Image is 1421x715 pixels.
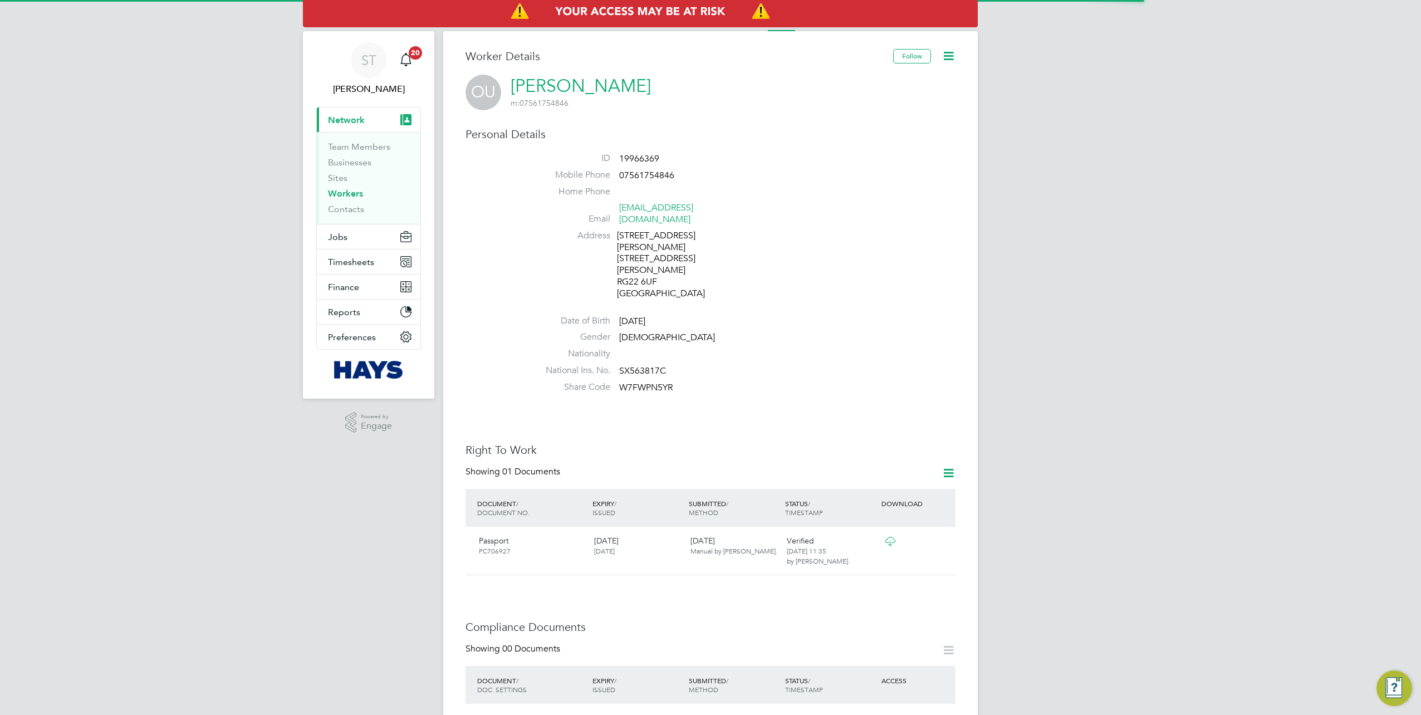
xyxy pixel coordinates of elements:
[532,213,610,225] label: Email
[361,422,392,431] span: Engage
[316,82,421,96] span: Samreet Thandi
[328,282,359,292] span: Finance
[782,670,879,699] div: STATUS
[893,49,931,63] button: Follow
[592,508,615,517] span: ISSUED
[511,98,569,108] span: 07561754846
[879,670,955,690] div: ACCESS
[303,31,434,399] nav: Main navigation
[345,412,393,433] a: Powered byEngage
[619,153,659,164] span: 19966369
[879,493,955,513] div: DOWNLOAD
[328,332,376,342] span: Preferences
[511,75,651,97] a: [PERSON_NAME]
[502,466,560,477] span: 01 Documents
[532,153,610,164] label: ID
[511,98,520,108] span: m:
[532,315,610,327] label: Date of Birth
[328,188,363,199] a: Workers
[787,536,814,546] span: Verified
[317,249,420,274] button: Timesheets
[465,127,955,141] h3: Personal Details
[590,531,686,560] div: [DATE]
[474,670,590,699] div: DOCUMENT
[328,257,374,267] span: Timesheets
[465,49,893,63] h3: Worker Details
[334,361,404,379] img: hays-logo-retina.png
[409,46,422,60] span: 20
[532,381,610,393] label: Share Code
[465,466,562,478] div: Showing
[317,275,420,299] button: Finance
[474,531,590,560] div: Passport
[785,685,823,694] span: TIMESTAMP
[328,157,371,168] a: Businesses
[619,316,645,327] span: [DATE]
[317,132,420,224] div: Network
[317,300,420,324] button: Reports
[516,499,518,508] span: /
[465,620,955,634] h3: Compliance Documents
[328,115,365,125] span: Network
[592,685,615,694] span: ISSUED
[689,508,718,517] span: METHOD
[532,186,610,198] label: Home Phone
[532,169,610,181] label: Mobile Phone
[328,204,364,214] a: Contacts
[465,75,501,110] span: OU
[532,331,610,343] label: Gender
[686,670,782,699] div: SUBMITTED
[614,499,616,508] span: /
[782,493,879,522] div: STATUS
[316,42,421,96] a: ST[PERSON_NAME]
[614,676,616,685] span: /
[465,643,562,655] div: Showing
[474,493,590,522] div: DOCUMENT
[686,493,782,522] div: SUBMITTED
[328,307,360,317] span: Reports
[328,232,347,242] span: Jobs
[328,141,390,152] a: Team Members
[726,676,728,685] span: /
[316,361,421,379] a: Go to home page
[317,325,420,349] button: Preferences
[785,508,823,517] span: TIMESTAMP
[532,348,610,360] label: Nationality
[619,332,715,344] span: [DEMOGRAPHIC_DATA]
[465,443,955,457] h3: Right To Work
[594,546,615,555] span: [DATE]
[808,676,810,685] span: /
[787,546,826,555] span: [DATE] 11:35
[477,508,530,517] span: DOCUMENT NO.
[361,412,392,422] span: Powered by
[619,365,666,376] span: SX563817C
[502,643,560,654] span: 00 Documents
[516,676,518,685] span: /
[317,224,420,249] button: Jobs
[590,670,686,699] div: EXPIRY
[479,546,511,555] span: PC706927
[619,202,693,225] a: [EMAIL_ADDRESS][DOMAIN_NAME]
[477,685,527,694] span: DOC. SETTINGS
[590,493,686,522] div: EXPIRY
[808,499,810,508] span: /
[787,556,850,565] span: by [PERSON_NAME].
[395,42,417,78] a: 20
[361,53,376,67] span: ST
[686,531,782,560] div: [DATE]
[617,230,723,300] div: [STREET_ADDRESS][PERSON_NAME] [STREET_ADDRESS][PERSON_NAME] RG22 6UF [GEOGRAPHIC_DATA]
[690,546,777,555] span: Manual by [PERSON_NAME].
[1376,670,1412,706] button: Engage Resource Center
[619,170,674,181] span: 07561754846
[726,499,728,508] span: /
[328,173,347,183] a: Sites
[689,685,718,694] span: METHOD
[532,365,610,376] label: National Ins. No.
[532,230,610,242] label: Address
[619,382,673,393] span: W7FWPN5YR
[317,107,420,132] button: Network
